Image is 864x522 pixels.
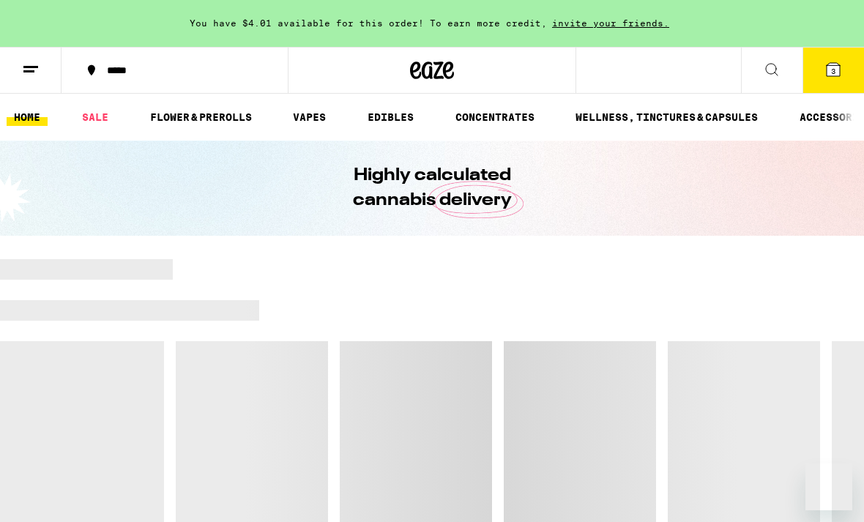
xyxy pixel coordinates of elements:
[831,67,835,75] span: 3
[311,163,553,213] h1: Highly calculated cannabis delivery
[7,108,48,126] a: HOME
[448,108,542,126] a: CONCENTRATES
[143,108,259,126] a: FLOWER & PREROLLS
[286,108,333,126] a: VAPES
[75,108,116,126] a: SALE
[568,108,765,126] a: WELLNESS, TINCTURES & CAPSULES
[802,48,864,93] button: 3
[805,463,852,510] iframe: Button to launch messaging window
[360,108,421,126] a: EDIBLES
[547,18,674,28] span: invite your friends.
[190,18,547,28] span: You have $4.01 available for this order! To earn more credit,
